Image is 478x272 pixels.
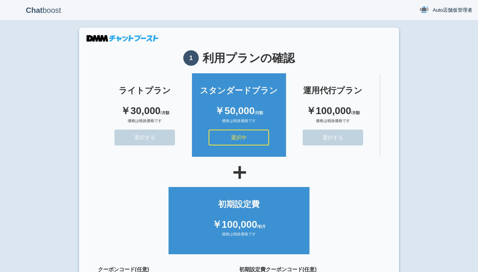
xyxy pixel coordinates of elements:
[6,1,81,20] p: boost
[98,50,380,66] h1: 利用プランの確認
[176,232,302,243] div: 価格は税抜価格です
[176,198,302,210] div: 初期設定費
[294,104,372,118] div: ￥100,000
[87,35,158,42] img: DMMチャットブースト
[200,85,278,96] div: スタンダードプラン
[105,118,184,130] div: 価格は税抜価格です
[303,130,363,145] button: 選択する
[183,50,199,66] span: 1
[433,6,472,14] span: Auto店舗仮管理者
[294,85,372,96] div: 運用代行プラン
[176,218,302,232] div: ￥100,000
[114,130,175,145] button: 選択する
[257,224,266,229] span: /初月
[98,161,380,183] div: ＋
[161,111,169,115] span: /月額
[255,111,263,115] span: /月額
[105,104,184,118] div: ￥30,000
[209,130,269,145] button: 選択中
[200,104,278,118] div: ￥50,000
[26,6,42,14] b: Chat
[419,5,429,14] img: User Image
[294,118,372,130] div: 価格は税抜価格です
[200,118,278,130] div: 価格は税抜価格です
[105,85,184,96] div: ライトプラン
[351,111,360,115] span: /月額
